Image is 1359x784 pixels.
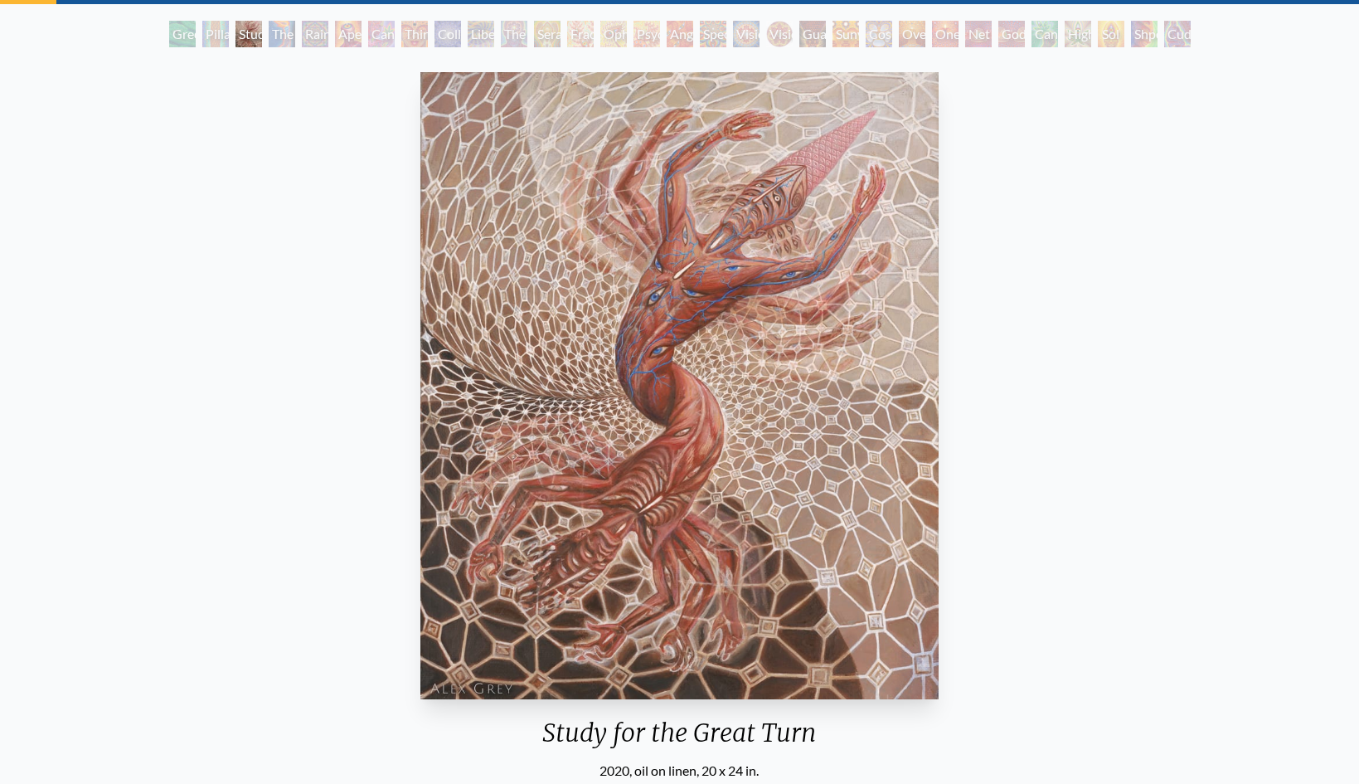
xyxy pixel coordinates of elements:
div: Angel Skin [667,21,693,47]
div: Cannabis Sutra [368,21,395,47]
div: Aperture [335,21,362,47]
div: Godself [998,21,1025,47]
div: One [932,21,959,47]
div: Oversoul [899,21,925,47]
div: Collective Vision [434,21,461,47]
div: Cosmic Elf [866,21,892,47]
div: Cuddle [1164,21,1191,47]
div: Seraphic Transport Docking on the Third Eye [534,21,561,47]
img: Study-for-the-Great-Turn_2020_Alex-Grey.jpg [420,72,938,699]
div: Fractal Eyes [567,21,594,47]
div: Vision Crystal Tondo [766,21,793,47]
div: Pillar of Awareness [202,21,229,47]
div: Spectral Lotus [700,21,726,47]
div: Guardian of Infinite Vision [799,21,826,47]
div: Sunyata [832,21,859,47]
div: Sol Invictus [1098,21,1124,47]
div: Net of Being [965,21,992,47]
div: Third Eye Tears of Joy [401,21,428,47]
div: The Seer [501,21,527,47]
div: Shpongled [1131,21,1158,47]
div: The Torch [269,21,295,47]
div: Psychomicrograph of a Fractal Paisley Cherub Feather Tip [633,21,660,47]
div: Ophanic Eyelash [600,21,627,47]
div: 2020, oil on linen, 20 x 24 in. [414,761,944,781]
div: Liberation Through Seeing [468,21,494,47]
div: Study for the Great Turn [414,718,944,761]
div: Green Hand [169,21,196,47]
div: Study for the Great Turn [235,21,262,47]
div: Vision Crystal [733,21,760,47]
div: Cannafist [1031,21,1058,47]
div: Higher Vision [1065,21,1091,47]
div: Rainbow Eye Ripple [302,21,328,47]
